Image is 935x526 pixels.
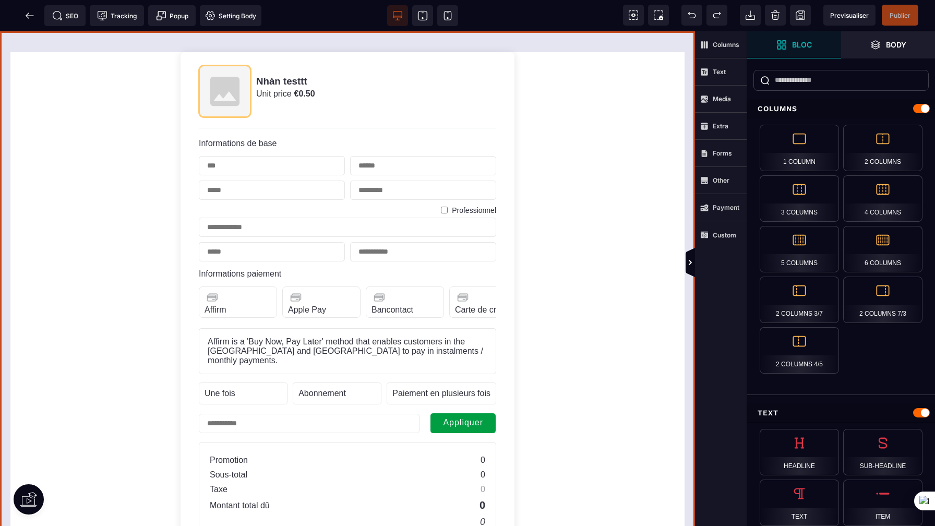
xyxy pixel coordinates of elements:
[371,274,413,283] label: Bancontact
[481,424,485,434] text: 0
[760,175,839,222] div: 3 Columns
[890,11,910,19] span: Publier
[747,31,841,58] span: Open Blocks
[792,41,812,49] strong: Bloc
[843,429,922,475] div: Sub-Headline
[648,5,669,26] span: Screenshot
[480,468,485,480] text: 0
[713,122,728,130] strong: Extra
[760,327,839,374] div: 2 Columns 4/5
[713,204,739,211] strong: Payment
[713,95,731,103] strong: Media
[298,357,346,367] text: Abonnement
[210,439,247,448] text: Sous-total
[392,357,490,367] text: Paiement en plusieurs fois
[205,10,256,21] span: Setting Body
[288,274,326,283] label: Apple Pay
[205,274,226,283] label: Affirm
[623,5,644,26] span: View components
[256,44,315,56] h3: Nhàn testtt
[841,31,935,58] span: Open Layer Manager
[823,5,876,26] span: Preview
[843,226,922,272] div: 6 Columns
[156,10,188,21] span: Popup
[430,381,496,402] button: Appliquer
[843,480,922,526] div: Item
[199,34,251,86] img: Product image
[199,238,281,247] label: Informations paiement
[760,277,839,323] div: 2 Columns 3/7
[713,41,739,49] strong: Columns
[713,231,736,239] strong: Custom
[210,470,270,479] text: Montant total dû
[843,277,922,323] div: 2 Columns 7/3
[256,58,292,67] span: Unit price
[455,274,510,283] label: Carte de crédit
[208,306,487,334] text: Affirm is a 'Buy Now, Pay Later' method that enables customers in the [GEOGRAPHIC_DATA] and [GEOG...
[713,68,726,76] strong: Text
[205,258,220,274] img: credit-card-icon.png
[747,99,935,118] div: Columns
[480,485,485,496] text: 0
[199,107,496,117] h5: Informations de base
[481,439,485,448] text: 0
[52,10,78,21] span: SEO
[760,480,839,526] div: Text
[843,125,922,171] div: 2 Columns
[294,58,315,67] span: €0.50
[760,125,839,171] div: 1 Column
[455,258,471,274] img: credit-card-icon.png
[886,41,906,49] strong: Body
[760,429,839,475] div: Headline
[210,453,227,463] text: Taxe
[210,424,248,434] text: Promotion
[713,176,729,184] strong: Other
[371,258,387,274] img: credit-card-icon.png
[288,258,304,274] img: credit-card-icon.png
[843,175,922,222] div: 4 Columns
[97,10,137,21] span: Tracking
[830,11,869,19] span: Previsualiser
[747,403,935,423] div: Text
[205,357,235,367] text: Une fois
[760,226,839,272] div: 5 Columns
[481,453,485,463] text: 0
[713,149,732,157] strong: Forms
[452,175,496,183] label: Professionnel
